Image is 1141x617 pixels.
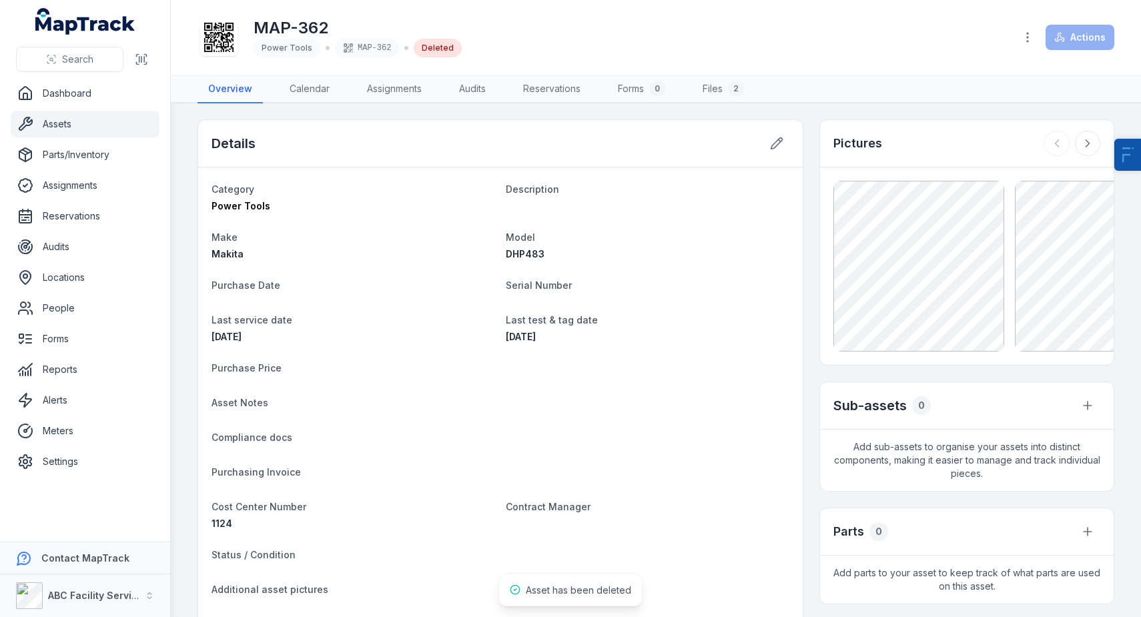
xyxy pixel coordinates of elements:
[11,326,159,352] a: Forms
[212,432,292,443] span: Compliance docs
[526,584,631,596] span: Asset has been deleted
[48,590,149,601] strong: ABC Facility Services
[212,331,242,342] time: 30/04/2025, 12:00:00 am
[506,331,536,342] span: [DATE]
[335,39,399,57] div: MAP-362
[506,231,535,243] span: Model
[820,556,1114,604] span: Add parts to your asset to keep track of what parts are used on this asset.
[506,314,598,326] span: Last test & tag date
[11,80,159,107] a: Dashboard
[212,501,306,512] span: Cost Center Number
[11,111,159,137] a: Assets
[16,47,123,72] button: Search
[212,362,282,374] span: Purchase Price
[62,53,93,66] span: Search
[212,331,242,342] span: [DATE]
[212,183,254,195] span: Category
[506,331,536,342] time: 01/04/2025, 1:00:00 am
[912,396,931,415] div: 0
[728,81,744,97] div: 2
[506,183,559,195] span: Description
[212,549,296,560] span: Status / Condition
[254,17,462,39] h1: MAP-362
[35,8,135,35] a: MapTrack
[692,75,755,103] a: Files2
[212,397,268,408] span: Asset Notes
[11,295,159,322] a: People
[833,134,882,153] h3: Pictures
[41,552,129,564] strong: Contact MapTrack
[506,501,591,512] span: Contract Manager
[506,248,544,259] span: DHP483
[833,396,907,415] h2: Sub-assets
[869,522,888,541] div: 0
[11,356,159,383] a: Reports
[506,279,572,291] span: Serial Number
[212,466,301,478] span: Purchasing Invoice
[11,141,159,168] a: Parts/Inventory
[11,233,159,260] a: Audits
[512,75,591,103] a: Reservations
[212,314,292,326] span: Last service date
[212,248,244,259] span: Makita
[212,134,256,153] h2: Details
[356,75,432,103] a: Assignments
[11,387,159,414] a: Alerts
[11,172,159,199] a: Assignments
[11,448,159,475] a: Settings
[212,584,328,595] span: Additional asset pictures
[279,75,340,103] a: Calendar
[833,522,864,541] h3: Parts
[262,43,312,53] span: Power Tools
[212,279,280,291] span: Purchase Date
[607,75,676,103] a: Forms0
[414,39,462,57] div: Deleted
[212,518,232,529] span: 1124
[212,231,238,243] span: Make
[11,264,159,291] a: Locations
[649,81,665,97] div: 0
[11,418,159,444] a: Meters
[448,75,496,103] a: Audits
[198,75,263,103] a: Overview
[212,200,270,211] span: Power Tools
[11,203,159,229] a: Reservations
[820,430,1114,491] span: Add sub-assets to organise your assets into distinct components, making it easier to manage and t...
